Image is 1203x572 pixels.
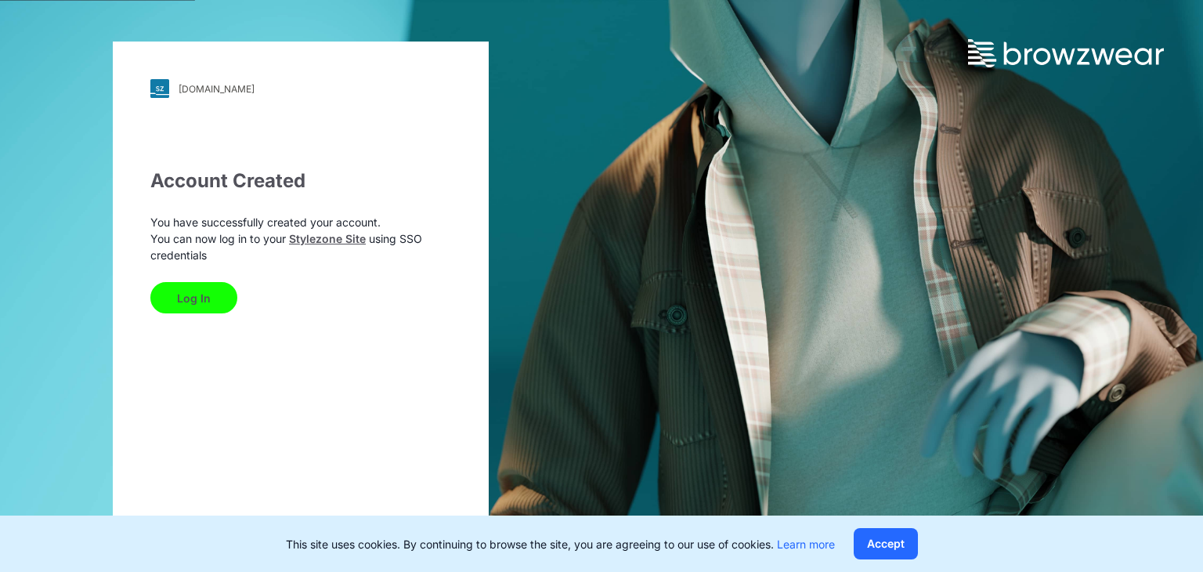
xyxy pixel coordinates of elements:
[150,214,451,230] p: You have successfully created your account.
[150,167,451,195] div: Account Created
[150,79,169,98] img: svg+xml;base64,PHN2ZyB3aWR0aD0iMjgiIGhlaWdodD0iMjgiIHZpZXdCb3g9IjAgMCAyOCAyOCIgZmlsbD0ibm9uZSIgeG...
[179,83,255,95] div: [DOMAIN_NAME]
[777,538,835,551] a: Learn more
[150,79,451,98] a: [DOMAIN_NAME]
[854,528,918,559] button: Accept
[150,282,237,313] button: Log In
[286,536,835,552] p: This site uses cookies. By continuing to browse the site, you are agreeing to our use of cookies.
[150,230,451,263] p: You can now log in to your using SSO credentials
[968,39,1164,67] img: browzwear-logo.73288ffb.svg
[289,232,366,245] a: Stylezone Site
